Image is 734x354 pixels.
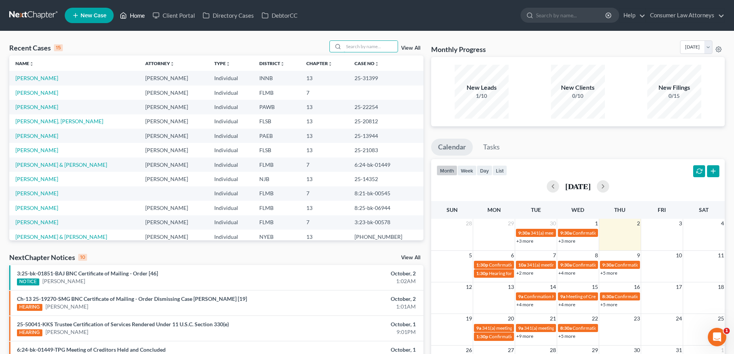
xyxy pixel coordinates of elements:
[348,215,423,230] td: 3:23-bk-00578
[465,282,473,292] span: 12
[253,230,300,244] td: NYEB
[253,143,300,157] td: FLSB
[447,206,458,213] span: Sun
[208,114,253,129] td: Individual
[476,270,488,276] span: 1:30p
[9,43,63,52] div: Recent Cases
[288,295,416,303] div: October, 2
[600,302,617,307] a: +5 more
[516,238,533,244] a: +3 more
[253,71,300,85] td: INNB
[300,186,348,201] td: 7
[647,83,701,92] div: New Filings
[531,230,605,236] span: 341(a) meeting for [PERSON_NAME]
[708,328,726,346] iframe: Intercom live chat
[678,219,683,228] span: 3
[482,325,556,331] span: 341(a) meeting for [PERSON_NAME]
[139,114,208,129] td: [PERSON_NAME]
[300,114,348,129] td: 13
[602,262,614,268] span: 9:30a
[344,41,398,52] input: Search by name...
[717,314,725,323] span: 25
[348,201,423,215] td: 8:25-bk-06944
[615,262,702,268] span: Confirmation hearing for [PERSON_NAME]
[457,165,477,176] button: week
[558,270,575,276] a: +4 more
[208,172,253,186] td: Individual
[558,302,575,307] a: +4 more
[401,255,420,260] a: View All
[208,186,253,201] td: Individual
[208,201,253,215] td: Individual
[9,253,87,262] div: NextChapter Notices
[300,201,348,215] td: 13
[288,303,416,310] div: 1:01AM
[565,182,591,190] h2: [DATE]
[489,334,576,339] span: Confirmation hearing for [PERSON_NAME]
[518,294,523,299] span: 9a
[527,262,601,268] span: 341(a) meeting for [PERSON_NAME]
[571,206,584,213] span: Wed
[551,92,605,100] div: 0/10
[300,158,348,172] td: 7
[507,314,515,323] span: 20
[720,219,725,228] span: 4
[431,139,473,156] a: Calendar
[348,114,423,129] td: 25-20812
[518,230,530,236] span: 9:30a
[348,172,423,186] td: 25-14352
[78,254,87,261] div: 10
[208,100,253,114] td: Individual
[29,62,34,66] i: unfold_more
[566,294,652,299] span: Meeting of Creditors for [PERSON_NAME]
[258,8,301,22] a: DebtorCC
[15,89,58,96] a: [PERSON_NAME]
[699,206,709,213] span: Sat
[15,161,107,168] a: [PERSON_NAME] & [PERSON_NAME]
[15,233,107,240] a: [PERSON_NAME] & [PERSON_NAME]
[573,325,654,331] span: Confirmation Hearing [PERSON_NAME]
[455,92,509,100] div: 1/10
[253,186,300,201] td: FLMB
[516,270,533,276] a: +2 more
[560,325,572,331] span: 8:30a
[300,129,348,143] td: 13
[591,282,599,292] span: 15
[81,13,106,18] span: New Case
[300,172,348,186] td: 13
[492,165,507,176] button: list
[288,320,416,328] div: October, 1
[549,219,557,228] span: 30
[15,118,103,124] a: [PERSON_NAME], [PERSON_NAME]
[139,172,208,186] td: [PERSON_NAME]
[15,219,58,225] a: [PERSON_NAME]
[45,303,88,310] a: [PERSON_NAME]
[288,270,416,277] div: October, 2
[306,60,333,66] a: Chapterunfold_more
[348,129,423,143] td: 25-13944
[620,8,645,22] a: Help
[42,277,85,285] a: [PERSON_NAME]
[531,206,541,213] span: Tue
[518,325,523,331] span: 9a
[658,206,666,213] span: Fri
[489,262,576,268] span: Confirmation hearing for [PERSON_NAME]
[17,270,158,277] a: 3:25-bk-01851-BAJ BNC Certificate of Mailing - Order [46]
[516,302,533,307] a: +4 more
[591,314,599,323] span: 22
[139,129,208,143] td: [PERSON_NAME]
[614,206,625,213] span: Thu
[199,8,258,22] a: Directory Cases
[600,270,617,276] a: +5 more
[348,71,423,85] td: 25-31399
[489,270,549,276] span: Hearing for [PERSON_NAME]
[476,334,488,339] span: 1:30p
[524,294,612,299] span: Confirmation Hearing for [PERSON_NAME]
[476,262,488,268] span: 1:30p
[594,251,599,260] span: 8
[675,282,683,292] span: 17
[226,62,230,66] i: unfold_more
[348,143,423,157] td: 25-21083
[573,262,661,268] span: Confirmation Hearing for [PERSON_NAME]
[288,277,416,285] div: 1:02AM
